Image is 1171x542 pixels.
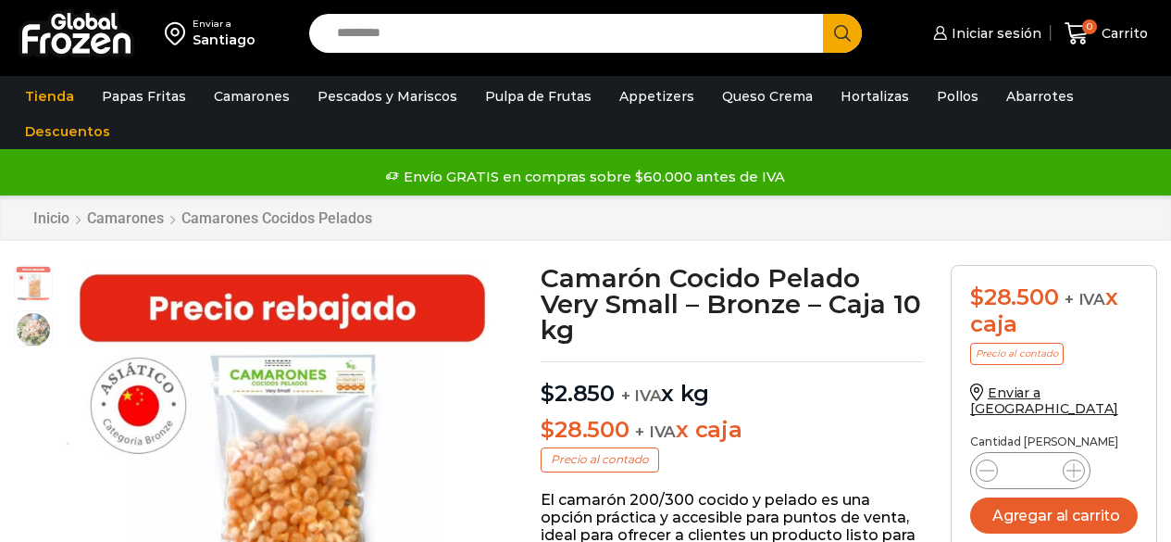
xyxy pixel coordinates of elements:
button: Search button [823,14,862,53]
div: Santiago [193,31,255,49]
span: $ [970,284,984,310]
a: 0 Carrito [1060,12,1152,56]
a: Papas Fritas [93,79,195,114]
span: $ [541,380,554,407]
p: x kg [541,361,923,408]
div: Enviar a [193,18,255,31]
nav: Breadcrumb [32,209,373,227]
button: Agregar al carrito [970,498,1138,534]
bdi: 28.500 [541,416,629,443]
span: very small [15,266,52,303]
bdi: 2.850 [541,380,615,407]
p: Cantidad [PERSON_NAME] [970,435,1138,448]
span: very-small [15,311,52,348]
a: Pescados y Mariscos [308,79,467,114]
p: x caja [541,417,923,444]
input: Product quantity [1013,458,1048,484]
a: Tienda [16,79,83,114]
a: Enviar a [GEOGRAPHIC_DATA] [970,384,1118,417]
a: Abarrotes [997,79,1083,114]
a: Camarones [86,209,165,227]
span: $ [541,416,554,443]
span: 0 [1082,19,1097,34]
bdi: 28.500 [970,284,1058,310]
a: Hortalizas [831,79,918,114]
a: Camarones [205,79,299,114]
div: x caja [970,284,1138,338]
span: Carrito [1097,24,1148,43]
span: + IVA [1065,290,1105,309]
h1: Camarón Cocido Pelado Very Small – Bronze – Caja 10 kg [541,265,923,343]
a: Queso Crema [713,79,822,114]
a: Pollos [928,79,988,114]
span: + IVA [621,386,662,405]
p: Precio al contado [970,343,1064,365]
a: Descuentos [16,114,119,149]
p: Precio al contado [541,447,659,472]
span: + IVA [635,422,676,441]
a: Iniciar sesión [928,15,1041,52]
img: address-field-icon.svg [165,18,193,49]
span: Iniciar sesión [947,24,1041,43]
a: Inicio [32,209,70,227]
a: Camarones Cocidos Pelados [181,209,373,227]
a: Appetizers [610,79,704,114]
a: Pulpa de Frutas [476,79,601,114]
